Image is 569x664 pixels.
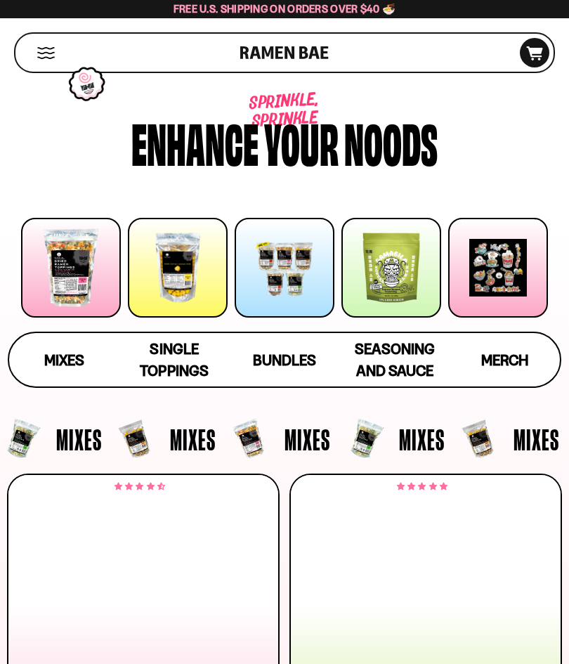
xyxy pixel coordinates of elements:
span: Mixes [44,351,84,369]
span: Mixes [170,424,216,454]
span: 4.76 stars [397,484,447,490]
span: Mixes [399,424,445,454]
span: Single Toppings [140,340,208,379]
span: Mixes [514,424,559,454]
div: Enhance [131,117,259,167]
span: Mixes [284,424,330,454]
a: Single Toppings [119,333,230,386]
span: Free U.S. Shipping on Orders over $40 🍜 [174,2,396,15]
span: Merch [481,351,528,369]
div: your [264,117,339,167]
span: Seasoning and Sauce [355,340,435,379]
a: Merch [450,333,560,386]
span: Bundles [253,351,316,369]
a: Seasoning and Sauce [340,333,450,386]
button: Mobile Menu Trigger [37,47,55,59]
a: Mixes [9,333,119,386]
span: 4.68 stars [115,484,164,490]
a: Bundles [230,333,340,386]
span: Mixes [56,424,102,454]
div: noods [344,117,438,167]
